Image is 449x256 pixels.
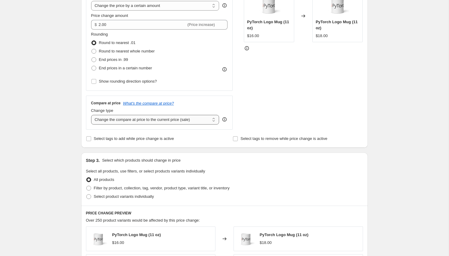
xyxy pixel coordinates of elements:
div: $18.00 [316,33,328,39]
img: pytorch-logo-white-glossy-mug-11-oz-160_80x.jpg [237,230,255,248]
span: Rounding [91,32,108,36]
h6: PRICE CHANGE PREVIEW [86,211,363,216]
span: Select product variants individually [94,194,154,199]
span: Select tags to remove while price change is active [240,136,327,141]
span: $ [95,22,97,27]
h2: Step 3. [86,157,100,163]
span: End prices in .99 [99,57,128,62]
span: PyTorch Logo Mug (11 oz) [260,232,309,237]
span: (Price increase) [187,22,215,27]
p: Select which products should change in price [102,157,180,163]
span: Price change amount [91,13,128,18]
span: Over 250 product variants would be affected by this price change: [86,218,200,223]
span: Change type [91,108,113,113]
img: pytorch-logo-white-glossy-mug-11-oz-160_80x.jpg [89,230,107,248]
div: help [221,2,228,8]
div: $16.00 [247,33,259,39]
span: PyTorch Logo Mug (11 oz) [247,20,289,30]
span: Filter by product, collection, tag, vendor, product type, variant title, or inventory [94,186,230,190]
div: $16.00 [112,240,124,246]
span: PyTorch Logo Mug (11 oz) [112,232,161,237]
span: Select tags to add while price change is active [94,136,174,141]
button: What's the compare at price? [123,101,174,106]
span: Select all products, use filters, or select products variants individually [86,169,205,173]
div: $18.00 [260,240,272,246]
div: help [221,116,228,122]
h3: Compare at price [91,101,121,106]
span: Show rounding direction options? [99,79,157,84]
span: End prices in a certain number [99,66,152,70]
span: PyTorch Logo Mug (11 oz) [316,20,358,30]
span: Round to nearest .01 [99,40,135,45]
input: -10.00 [99,20,186,30]
span: Round to nearest whole number [99,49,155,53]
span: All products [94,177,114,182]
